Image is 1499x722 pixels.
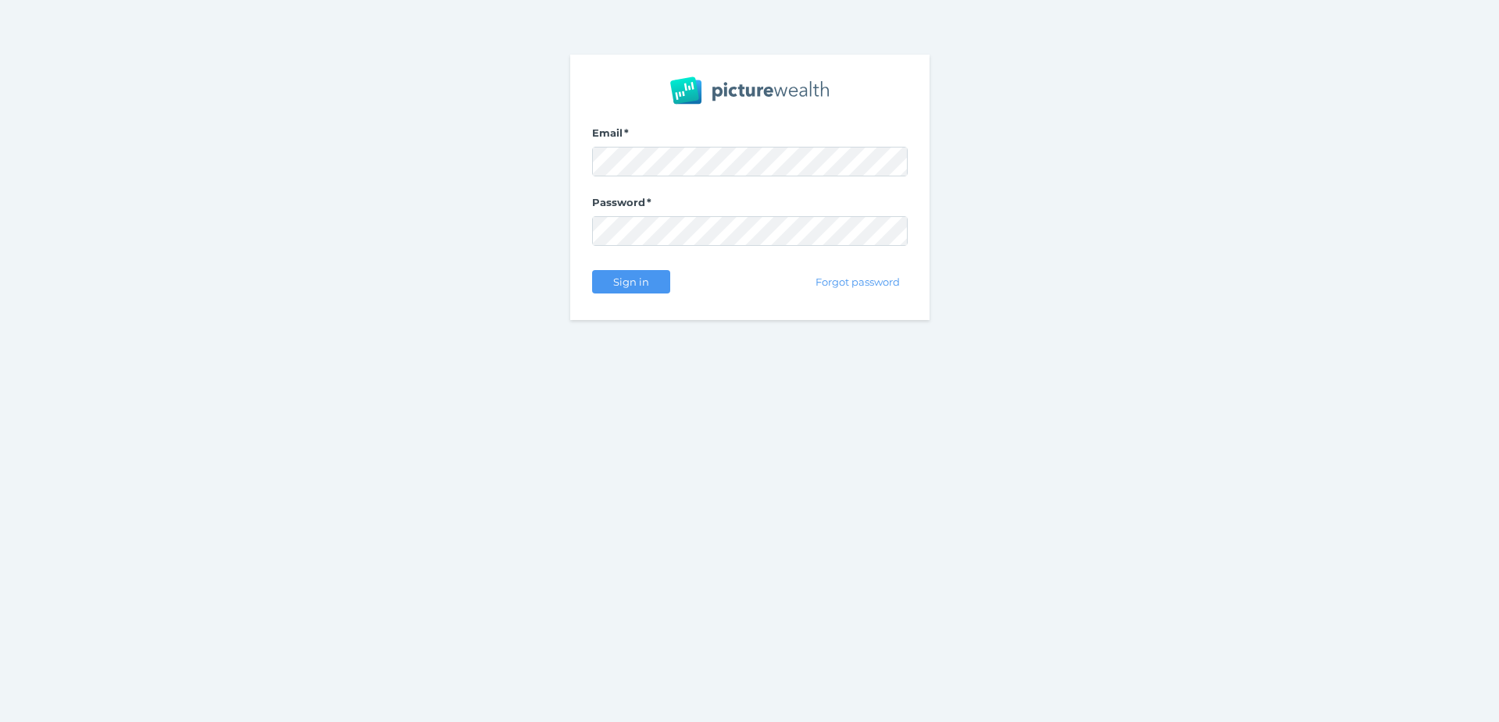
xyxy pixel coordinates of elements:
label: Password [592,196,908,216]
span: Forgot password [808,276,906,288]
button: Forgot password [808,270,907,293]
img: PW [670,76,829,105]
label: Email [592,126,908,147]
span: Sign in [606,276,655,288]
button: Sign in [592,270,670,293]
